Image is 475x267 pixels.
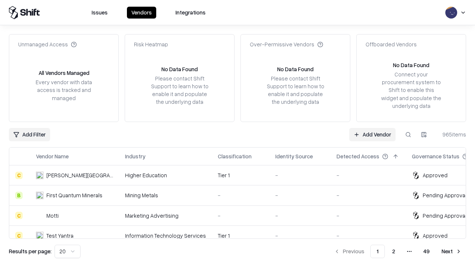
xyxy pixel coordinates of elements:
[9,247,52,255] p: Results per page:
[337,171,400,179] div: -
[218,232,263,240] div: Tier 1
[46,232,73,240] div: Test Yantra
[125,232,206,240] div: Information Technology Services
[36,172,43,179] img: Reichman University
[250,40,323,48] div: Over-Permissive Vendors
[125,191,206,199] div: Mining Metals
[161,65,198,73] div: No Data Found
[218,191,263,199] div: -
[417,245,436,258] button: 49
[218,212,263,220] div: -
[39,69,89,77] div: All Vendors Managed
[46,212,59,220] div: Motti
[218,171,263,179] div: Tier 1
[275,152,313,160] div: Identity Source
[366,40,417,48] div: Offboarded Vendors
[380,70,442,110] div: Connect your procurement system to Shift to enable this widget and populate the underlying data
[15,212,23,219] div: C
[171,7,210,19] button: Integrations
[337,212,400,220] div: -
[337,191,400,199] div: -
[423,232,448,240] div: Approved
[275,232,325,240] div: -
[337,232,400,240] div: -
[125,212,206,220] div: Marketing Advertising
[15,192,23,199] div: B
[393,61,429,69] div: No Data Found
[125,171,206,179] div: Higher Education
[127,7,156,19] button: Vendors
[218,152,252,160] div: Classification
[349,128,396,141] a: Add Vendor
[412,152,459,160] div: Governance Status
[9,128,50,141] button: Add Filter
[423,212,466,220] div: Pending Approval
[36,212,43,219] img: Motti
[437,245,466,258] button: Next
[15,232,23,239] div: C
[134,40,168,48] div: Risk Heatmap
[275,171,325,179] div: -
[46,171,113,179] div: [PERSON_NAME][GEOGRAPHIC_DATA]
[15,172,23,179] div: C
[36,232,43,239] img: Test Yantra
[87,7,112,19] button: Issues
[330,245,466,258] nav: pagination
[265,75,326,106] div: Please contact Shift Support to learn how to enable it and populate the underlying data
[275,212,325,220] div: -
[46,191,102,199] div: First Quantum Minerals
[149,75,210,106] div: Please contact Shift Support to learn how to enable it and populate the underlying data
[277,65,314,73] div: No Data Found
[33,78,95,102] div: Every vendor with data access is tracked and managed
[36,152,69,160] div: Vendor Name
[337,152,379,160] div: Detected Access
[36,192,43,199] img: First Quantum Minerals
[423,191,466,199] div: Pending Approval
[275,191,325,199] div: -
[436,131,466,138] div: 965 items
[125,152,145,160] div: Industry
[18,40,77,48] div: Unmanaged Access
[370,245,385,258] button: 1
[423,171,448,179] div: Approved
[386,245,401,258] button: 2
